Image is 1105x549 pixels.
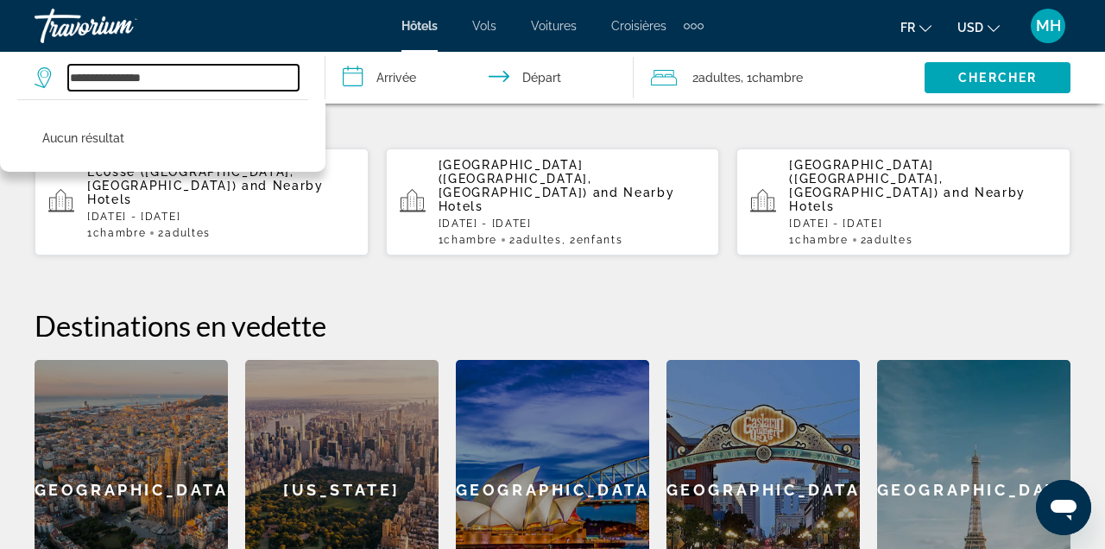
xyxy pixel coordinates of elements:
[35,148,369,256] button: Ecosse ([GEOGRAPHIC_DATA], [GEOGRAPHIC_DATA]) and Nearby Hotels[DATE] - [DATE]1Chambre2Adultes
[158,227,210,239] span: 2
[439,186,675,213] span: and Nearby Hotels
[698,71,741,85] span: Adultes
[35,96,1070,130] p: Your Recent Searches
[401,19,438,33] a: Hôtels
[562,234,623,246] span: , 2
[531,19,577,33] a: Voitures
[958,71,1037,85] span: Chercher
[165,227,211,239] span: Adultes
[957,21,983,35] span: USD
[789,234,848,246] span: 1
[900,21,915,35] span: fr
[1036,17,1061,35] span: MH
[439,218,706,230] p: [DATE] - [DATE]
[87,165,294,192] span: Ecosse ([GEOGRAPHIC_DATA], [GEOGRAPHIC_DATA])
[509,234,561,246] span: 2
[736,148,1070,256] button: [GEOGRAPHIC_DATA] ([GEOGRAPHIC_DATA], [GEOGRAPHIC_DATA]) and Nearby Hotels[DATE] - [DATE]1Chambre...
[87,211,355,223] p: [DATE] - [DATE]
[516,234,562,246] span: Adultes
[900,15,931,40] button: Change language
[1036,480,1091,535] iframe: Bouton de lancement de la fenêtre de messagerie
[789,158,943,199] span: [GEOGRAPHIC_DATA] ([GEOGRAPHIC_DATA], [GEOGRAPHIC_DATA])
[577,234,623,246] span: Enfants
[692,66,741,90] span: 2
[439,158,592,199] span: [GEOGRAPHIC_DATA] ([GEOGRAPHIC_DATA], [GEOGRAPHIC_DATA])
[439,234,497,246] span: 1
[611,19,666,33] a: Croisières
[634,52,925,104] button: Travelers: 2 adults, 0 children
[789,218,1057,230] p: [DATE] - [DATE]
[444,234,497,246] span: Chambre
[867,234,912,246] span: Adultes
[472,19,496,33] a: Vols
[35,3,207,48] a: Travorium
[35,308,1070,343] h2: Destinations en vedette
[325,52,634,104] button: Check in and out dates
[741,66,803,90] span: , 1
[957,15,1000,40] button: Change currency
[386,148,720,256] button: [GEOGRAPHIC_DATA] ([GEOGRAPHIC_DATA], [GEOGRAPHIC_DATA]) and Nearby Hotels[DATE] - [DATE]1Chambre...
[752,71,803,85] span: Chambre
[684,12,704,40] button: Extra navigation items
[795,234,849,246] span: Chambre
[42,126,124,150] p: Aucun résultat
[861,234,912,246] span: 2
[87,227,146,239] span: 1
[87,179,324,206] span: and Nearby Hotels
[789,186,1026,213] span: and Nearby Hotels
[1026,8,1070,44] button: User Menu
[925,62,1070,93] button: Chercher
[93,227,147,239] span: Chambre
